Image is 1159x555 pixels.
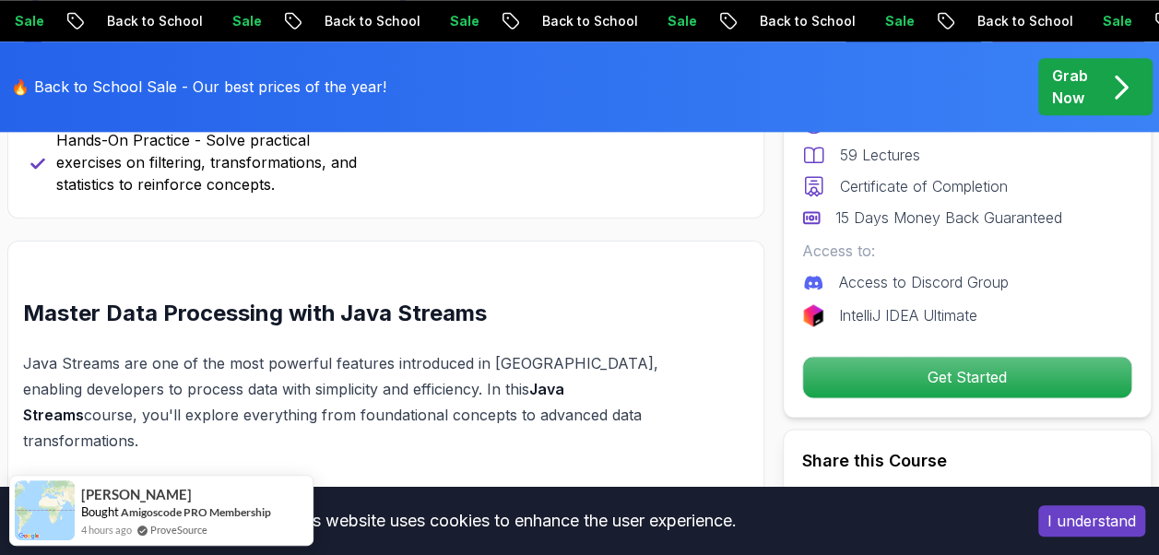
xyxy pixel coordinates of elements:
p: Back to School [89,12,215,30]
p: Sale [215,12,274,30]
span: 4 hours ago [81,522,132,537]
p: 15 Days Money Back Guaranteed [835,207,1062,229]
a: Amigoscode PRO Membership [121,505,271,519]
img: jetbrains logo [802,304,824,326]
span: [PERSON_NAME] [81,487,192,502]
button: Accept cookies [1038,505,1145,537]
p: Back to School [742,12,868,30]
p: Access to: [802,240,1132,262]
h2: Share this Course [802,448,1132,474]
strong: Java Streams [23,380,564,424]
p: Sale [650,12,709,30]
a: ProveSource [150,522,207,537]
div: This website uses cookies to enhance the user experience. [14,501,1011,541]
h2: Master Data Processing with Java Streams [23,299,676,328]
p: Java Streams are one of the most powerful features introduced in [GEOGRAPHIC_DATA], enabling deve... [23,350,676,454]
p: IntelliJ IDEA Ultimate [839,304,977,326]
p: 🔥 Back to School Sale - Our best prices of the year! [11,76,386,98]
p: 59 Lectures [840,144,920,166]
p: Sale [868,12,927,30]
p: Hands-On Practice - Solve practical exercises on filtering, transformations, and statistics to re... [56,129,375,195]
span: Bought [81,504,119,519]
p: Back to School [307,12,432,30]
p: Access to Discord Group [839,271,1009,293]
p: Grab Now [1052,65,1088,109]
p: Certificate of Completion [840,175,1008,197]
button: Get Started [802,356,1132,398]
p: Back to School [525,12,650,30]
p: Sale [432,12,491,30]
p: Back to School [960,12,1085,30]
img: provesource social proof notification image [15,480,75,540]
p: Get Started [803,357,1131,397]
p: Sale [1085,12,1144,30]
